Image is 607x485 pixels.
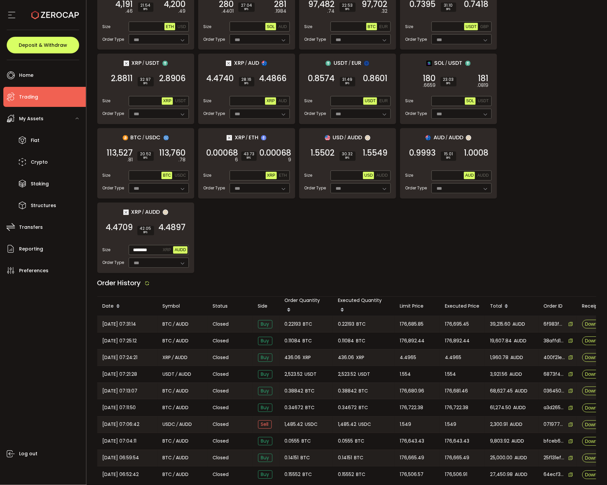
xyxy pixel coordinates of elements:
button: XRP [265,98,276,105]
img: aud_portfolio.svg [262,61,267,66]
span: Order Type [405,111,427,117]
span: XRP [163,99,171,104]
span: 27.04 [241,3,252,7]
span: 0.00068 [207,150,238,157]
button: XRP [266,172,277,179]
i: BPS [244,156,254,160]
i: BPS [140,82,151,86]
span: AUDD [514,337,527,345]
span: ETH [166,24,174,29]
span: 97,702 [362,1,388,8]
span: 4.4965 [445,354,462,362]
span: EUR [379,24,388,29]
img: usdc_portfolio.svg [163,135,169,141]
em: .78 [179,157,186,164]
div: Status [208,303,253,310]
span: 4.4866 [259,75,287,82]
span: Download [585,339,606,343]
span: Trading [19,92,38,102]
div: Date [97,301,157,312]
button: GBP [479,23,490,30]
span: Size [305,98,313,104]
span: 281 [274,1,287,8]
span: Closed [213,338,229,345]
span: Fiat [31,136,39,145]
div: Symbol [157,303,208,310]
span: 1.554 [400,371,411,378]
span: 3,921.56 [490,371,508,378]
span: AUDD [175,354,188,362]
span: SOL [435,59,445,67]
span: 280 [219,1,234,8]
span: 176,681.46 [445,387,468,395]
span: 0.38842 [285,387,303,395]
img: eur_portfolio.svg [364,61,369,66]
span: [DATE] 07:31:14 [103,321,136,328]
i: BPS [140,231,151,235]
img: usdt_portfolio.svg [162,61,168,66]
span: Download [585,406,606,411]
i: BPS [343,82,353,86]
span: Transfers [19,222,43,232]
button: USDT [464,23,478,30]
span: Order Type [305,36,326,42]
span: 0.38842 [338,387,357,395]
span: 0.7395 [410,1,436,8]
span: 0.9993 [409,150,436,157]
span: 2.8811 [111,75,133,82]
em: .74 [328,8,335,15]
span: 31.10 [444,3,454,7]
span: [DATE] 07:13:07 [103,387,138,395]
em: / [176,371,178,378]
span: Order Type [305,111,326,117]
span: AUD [278,24,287,29]
span: 1.5549 [363,150,388,157]
img: aud_portfolio.svg [426,135,431,141]
em: / [143,60,145,66]
em: .32 [381,8,388,15]
span: Staking [31,179,49,189]
i: BPS [242,82,252,86]
span: BTC [356,337,366,345]
span: BTC [306,387,315,395]
img: zuPXiwguUFiBOIQyqLOiXsnnNitlx7q4LCwEbLHADjIpTka+Lip0HH8D0VTrd02z+wEAAAAASUVORK5CYII= [163,210,168,215]
span: 4.4740 [207,75,234,82]
span: USDT [478,99,489,104]
span: [DATE] 07:21:28 [103,371,137,378]
span: Size [103,98,111,104]
span: 15.01 [444,152,454,156]
button: USDC [173,172,187,179]
span: SOL [466,99,474,104]
span: AUDD [513,321,525,328]
span: 180 [423,75,436,82]
em: .49 [178,8,186,15]
span: USD [333,134,344,142]
button: XRP [161,247,172,254]
span: Size [103,173,111,179]
img: zuPXiwguUFiBOIQyqLOiXsnnNitlx7q4LCwEbLHADjIpTka+Lip0HH8D0VTrd02z+wEAAAAASUVORK5CYII= [466,135,471,141]
i: BPS [241,7,252,11]
span: 97,482 [309,1,335,8]
i: BPS [443,82,454,86]
span: BTC [359,387,368,395]
span: Deposit & Withdraw [19,43,67,47]
span: 4,200 [164,1,186,8]
span: 1.554 [445,371,456,378]
span: AUDD [176,321,189,328]
span: BTC [368,24,376,29]
span: XRP [235,134,245,142]
span: My Assets [19,114,43,124]
span: 181 [478,75,489,82]
span: 436.06 [285,354,301,362]
em: / [246,135,248,141]
span: AUDD [511,354,523,362]
span: 436.06 [338,354,354,362]
span: 6873f430-8310-41cf-9bcf-41b5c9a7b8ed [544,371,565,378]
span: XRP [234,59,244,67]
span: USDT [146,59,160,67]
span: Reporting [19,244,43,254]
button: AUDD [476,172,490,179]
img: usdt_portfolio.svg [465,61,471,66]
span: EUR [379,99,388,104]
span: BTC [163,387,172,395]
